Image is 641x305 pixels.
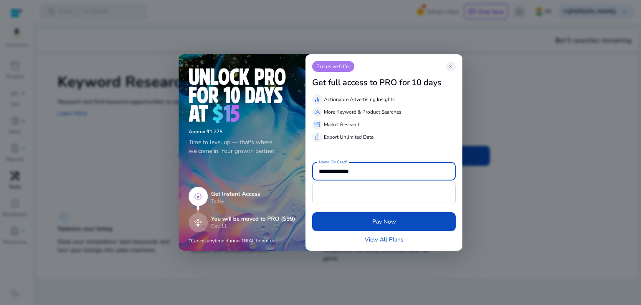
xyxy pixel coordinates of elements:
span: equalizer [314,96,320,103]
p: Exclusive Offer [312,61,354,72]
p: Time to level up — that's where we come in. Your growth partner! [189,138,295,155]
h3: 10 days [411,78,442,88]
span: Approx. [189,128,207,135]
a: View All Plans [365,235,404,244]
span: close [447,63,454,70]
p: Export Unlimited Data [324,133,373,141]
h3: Get full access to PRO for [312,78,410,88]
span: storefront [314,121,320,128]
span: ios_share [314,134,320,140]
button: Pay Now [312,212,456,231]
span: Pay Now [372,217,396,226]
p: Market Research [324,121,361,128]
mat-label: Name On Card [319,159,346,165]
iframe: Secure card payment input frame [317,185,451,202]
p: More Keyword & Product Searches [324,108,401,116]
h6: ₹1,275 [189,129,295,135]
p: Actionable Advertising Insights [324,96,395,103]
span: manage_search [314,109,320,115]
